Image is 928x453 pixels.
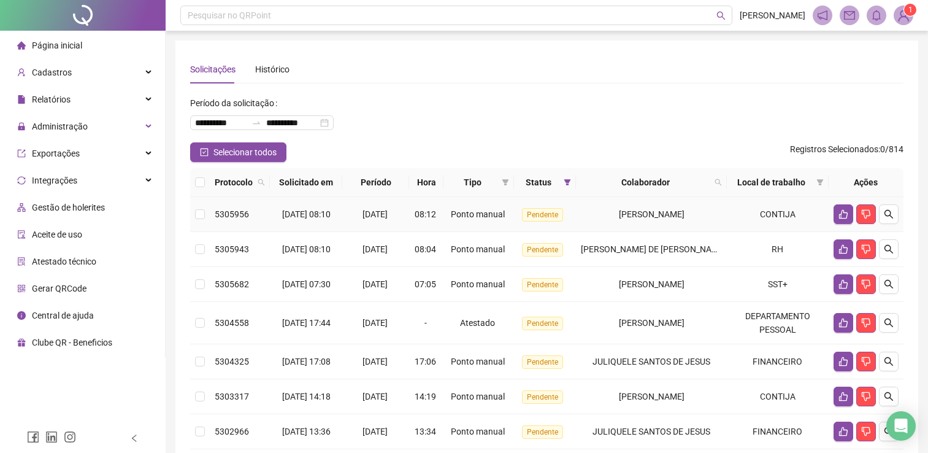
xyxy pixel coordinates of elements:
th: Hora [409,168,443,197]
span: JULIQUELE SANTOS DE JESUS [592,427,710,436]
span: Atestado [460,318,495,328]
span: filter [564,179,571,186]
span: [PERSON_NAME] [740,9,805,22]
span: check-square [200,148,209,157]
span: like [838,244,848,254]
span: filter [816,179,824,186]
span: linkedin [45,431,58,443]
span: export [17,149,26,158]
span: Ponto manual [451,279,505,289]
span: [DATE] [362,318,388,328]
span: Ponto manual [451,244,505,254]
span: 08:04 [415,244,436,254]
span: [DATE] [362,209,388,219]
span: like [838,209,848,219]
span: apartment [17,203,26,212]
span: Administração [32,122,88,131]
button: Selecionar todos [190,142,286,162]
span: to [251,118,261,128]
td: CONTIJA [727,197,829,232]
span: notification [817,10,828,21]
span: home [17,41,26,50]
span: search [884,392,894,401]
span: [DATE] [362,392,388,401]
span: audit [17,230,26,239]
span: like [838,318,848,328]
span: search [258,179,265,186]
span: dislike [861,244,871,254]
span: search [716,11,726,20]
td: CONTIJA [727,379,829,414]
span: JULIQUELE SANTOS DE JESUS [592,357,710,366]
div: Open Intercom Messenger [886,411,916,441]
span: [PERSON_NAME] [619,392,684,401]
span: Ponto manual [451,357,505,366]
span: bell [871,10,882,21]
span: [DATE] 07:30 [282,279,331,289]
span: dislike [861,279,871,289]
span: Status [519,176,559,189]
span: filter [499,173,512,192]
span: search [712,173,724,192]
span: Protocolo [215,176,253,189]
span: Relatórios [32,95,71,104]
span: solution [17,257,26,266]
span: [DATE] [362,279,388,289]
span: Ponto manual [451,209,505,219]
span: Central de ajuda [32,311,94,320]
span: Pendente [522,243,563,257]
span: 14:19 [415,392,436,401]
span: instagram [64,431,76,443]
th: Período [342,168,409,197]
span: Ponto manual [451,427,505,436]
span: filter [814,173,826,192]
span: 17:06 [415,357,436,366]
span: 1 [908,6,913,14]
td: SST+ [727,267,829,302]
span: file [17,95,26,104]
span: 5304558 [215,318,249,328]
div: Solicitações [190,63,236,76]
span: Integrações [32,176,77,185]
span: info-circle [17,311,26,320]
span: Selecionar todos [213,145,277,159]
span: user-add [17,68,26,77]
span: 5305943 [215,244,249,254]
span: Pendente [522,355,563,369]
span: Registros Selecionados [790,144,878,154]
span: : 0 / 814 [790,142,903,162]
span: dislike [861,427,871,436]
span: dislike [861,392,871,401]
span: [DATE] 17:44 [282,318,331,328]
span: - [424,318,427,328]
span: 5302966 [215,427,249,436]
span: Aceite de uso [32,230,82,239]
span: like [838,427,848,436]
span: 07:05 [415,279,436,289]
span: [DATE] [362,357,388,366]
th: Solicitado em [270,168,342,197]
sup: Atualize o seu contato no menu Meus Dados [904,4,916,16]
span: search [255,173,267,192]
span: gift [17,338,26,347]
td: DEPARTAMENTO PESSOAL [727,302,829,344]
span: Pendente [522,317,563,330]
span: like [838,279,848,289]
span: like [838,357,848,366]
span: left [130,434,139,443]
span: [PERSON_NAME] [619,318,684,328]
span: search [715,179,722,186]
span: mail [844,10,855,21]
span: qrcode [17,284,26,293]
span: filter [561,173,573,192]
label: Período da solicitação [190,93,282,113]
span: Cadastros [32,68,72,77]
span: 5304325 [215,357,249,366]
span: [PERSON_NAME] [619,279,684,289]
span: [DATE] 14:18 [282,392,331,401]
span: dislike [861,209,871,219]
span: Página inicial [32,41,82,50]
span: filter [502,179,509,186]
span: search [884,427,894,436]
span: Colaborador [581,176,710,189]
